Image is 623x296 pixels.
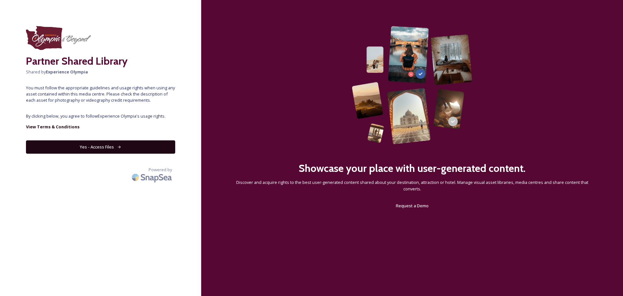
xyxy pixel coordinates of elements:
[149,167,172,173] span: Powered by
[46,69,88,75] strong: Experience Olympia
[299,161,526,176] h2: Showcase your place with user-generated content.
[26,113,175,119] span: By clicking below, you agree to follow Experience Olympia 's usage rights.
[26,123,175,131] a: View Terms & Conditions
[130,170,175,185] img: SnapSea Logo
[26,69,175,75] span: Shared by
[352,26,472,144] img: 63b42ca75bacad526042e722_Group%20154-p-800.png
[26,85,175,104] span: You must follow the appropriate guidelines and usage rights when using any asset contained within...
[26,53,175,69] h2: Partner Shared Library
[227,179,597,192] span: Discover and acquire rights to the best user-generated content shared about your destination, att...
[396,202,429,210] a: Request a Demo
[396,203,429,209] span: Request a Demo
[26,26,91,50] img: download.png
[26,124,79,130] strong: View Terms & Conditions
[26,140,175,154] button: Yes - Access Files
